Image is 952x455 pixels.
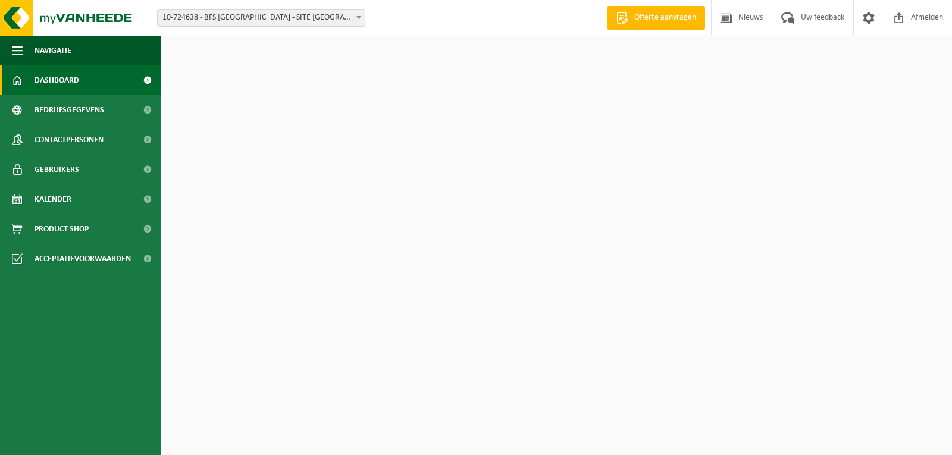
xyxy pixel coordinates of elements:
[157,9,365,27] span: 10-724638 - BFS EUROPE - SITE KRUISHOUTEM - KRUISEM
[35,155,79,184] span: Gebruikers
[158,10,365,26] span: 10-724638 - BFS EUROPE - SITE KRUISHOUTEM - KRUISEM
[35,184,71,214] span: Kalender
[35,214,89,244] span: Product Shop
[35,36,71,65] span: Navigatie
[35,65,79,95] span: Dashboard
[631,12,699,24] span: Offerte aanvragen
[35,125,104,155] span: Contactpersonen
[35,244,131,274] span: Acceptatievoorwaarden
[35,95,104,125] span: Bedrijfsgegevens
[607,6,705,30] a: Offerte aanvragen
